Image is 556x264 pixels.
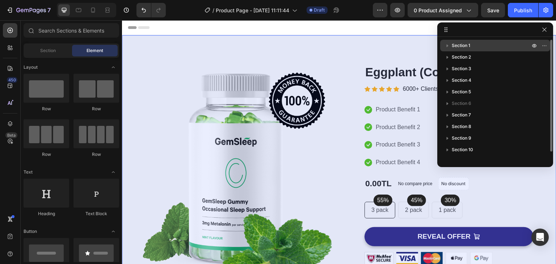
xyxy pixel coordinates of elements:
[254,84,298,95] p: Product Benefit 1
[452,158,472,165] span: Section 11
[276,161,311,166] p: No compare price
[108,226,119,237] span: Toggle open
[452,77,471,84] span: Section 4
[212,7,214,14] span: /
[24,106,69,112] div: Row
[122,20,556,264] iframe: Design area
[40,47,56,54] span: Section
[24,151,69,158] div: Row
[73,210,119,217] div: Text Block
[87,47,103,54] span: Element
[255,176,267,184] p: 55%
[531,229,549,246] div: Open Intercom Messenger
[24,64,38,71] span: Layout
[24,169,33,175] span: Text
[452,42,470,49] span: Section 1
[254,102,298,112] p: Product Benefit 2
[243,157,270,170] div: 0.00TL
[320,160,344,167] p: No discount
[254,137,298,148] p: Product Benefit 4
[452,65,471,72] span: Section 3
[24,210,69,217] div: Heading
[317,186,334,194] p: 1 pack
[73,151,119,158] div: Row
[7,77,17,83] div: 450
[243,44,429,61] h2: Eggplant (Copy)
[243,207,412,226] button: REVEAL OFFER
[289,176,300,184] p: 45%
[452,88,471,95] span: Section 5
[283,186,300,194] p: 2 pack
[108,61,119,73] span: Toggle open
[452,135,471,142] span: Section 9
[414,7,462,14] span: 0 product assigned
[314,7,325,13] span: Draft
[408,3,478,17] button: 0 product assigned
[108,166,119,178] span: Toggle open
[47,6,51,14] p: 7
[452,146,473,153] span: Section 10
[514,7,532,14] div: Publish
[508,3,538,17] button: Publish
[3,3,54,17] button: 7
[452,100,471,107] span: Section 6
[254,119,298,130] p: Product Benefit 3
[452,123,471,130] span: Section 8
[73,106,119,112] div: Row
[281,64,341,74] p: 6000+ Clients satisfaits
[481,3,505,17] button: Save
[24,228,37,235] span: Button
[452,54,471,61] span: Section 2
[296,212,349,221] div: REVEAL OFFER
[452,111,471,119] span: Section 7
[487,7,499,13] span: Save
[136,3,166,17] div: Undo/Redo
[24,23,119,38] input: Search Sections & Elements
[249,186,266,194] p: 3 pack
[5,132,17,138] div: Beta
[216,7,289,14] span: Product Page - [DATE] 11:11:44
[323,176,334,184] p: 30%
